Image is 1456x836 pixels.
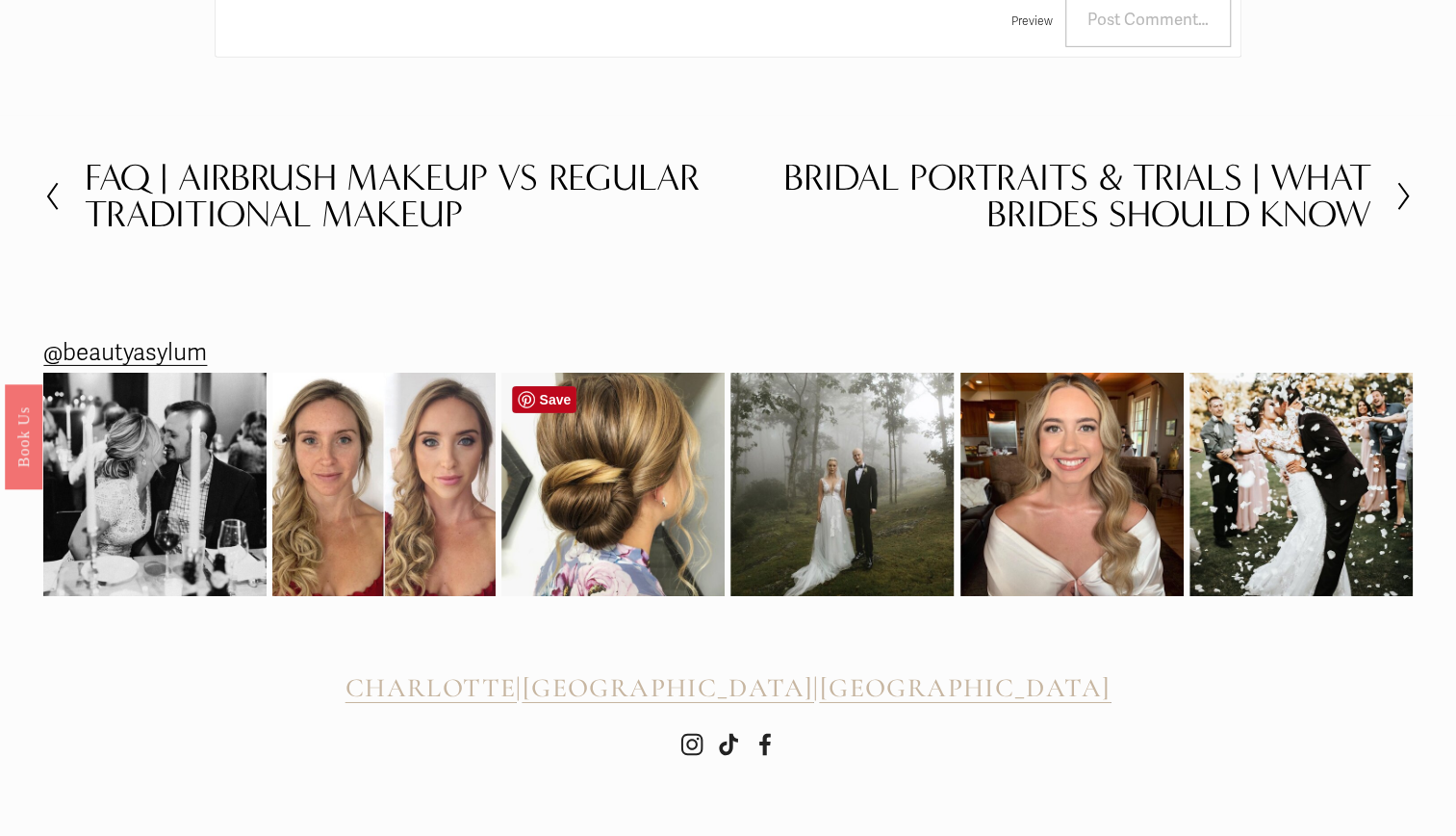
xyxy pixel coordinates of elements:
[516,671,522,704] span: |
[43,332,207,375] a: @beautyasylum
[820,672,1111,703] a: [GEOGRAPHIC_DATA]
[345,671,516,704] span: CHARLOTTE
[728,160,1371,235] h2: Bridal Portraits & Trials | What Brides Should Know
[959,373,1183,596] img: Going into the wedding weekend with some bridal inspo for ya! 💫 @beautyasylum_charlotte #beautyas...
[43,160,728,235] a: FAQ | Airbrush Makeup vs Regular Traditional Makeup
[1011,14,1053,28] span: Preview
[5,384,42,489] a: Book Us
[820,671,1111,704] span: [GEOGRAPHIC_DATA]
[345,672,516,703] a: CHARLOTTE
[85,160,728,235] h2: FAQ | Airbrush Makeup vs Regular Traditional Makeup
[730,373,954,596] img: Picture perfect 💫 @beautyasylum_charlotte @apryl_naylor_makeup #beautyasylum_apryl @uptownfunkyou...
[501,352,725,617] img: So much pretty from this weekend! Here&rsquo;s one from @beautyasylum_charlotte #beautyasylum @up...
[512,386,577,413] a: Pin it!
[1189,345,1413,624] img: 2020 didn&rsquo;t stop this wedding celebration! 🎊😍🎉 @beautyasylum_atlanta #beautyasylum @bridal_...
[813,671,819,704] span: |
[754,733,777,756] a: Facebook
[272,373,496,596] img: It&rsquo;s been a while since we&rsquo;ve shared a before and after! Subtle makeup &amp; romantic...
[680,733,703,756] a: Instagram
[717,733,740,756] a: TikTok
[43,373,267,596] img: Rehearsal dinner vibes from Raleigh, NC. We added a subtle braid at the top before we created her...
[523,672,814,703] a: [GEOGRAPHIC_DATA]
[728,160,1413,235] a: Bridal Portraits & Trials | What Brides Should Know
[523,671,814,704] span: [GEOGRAPHIC_DATA]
